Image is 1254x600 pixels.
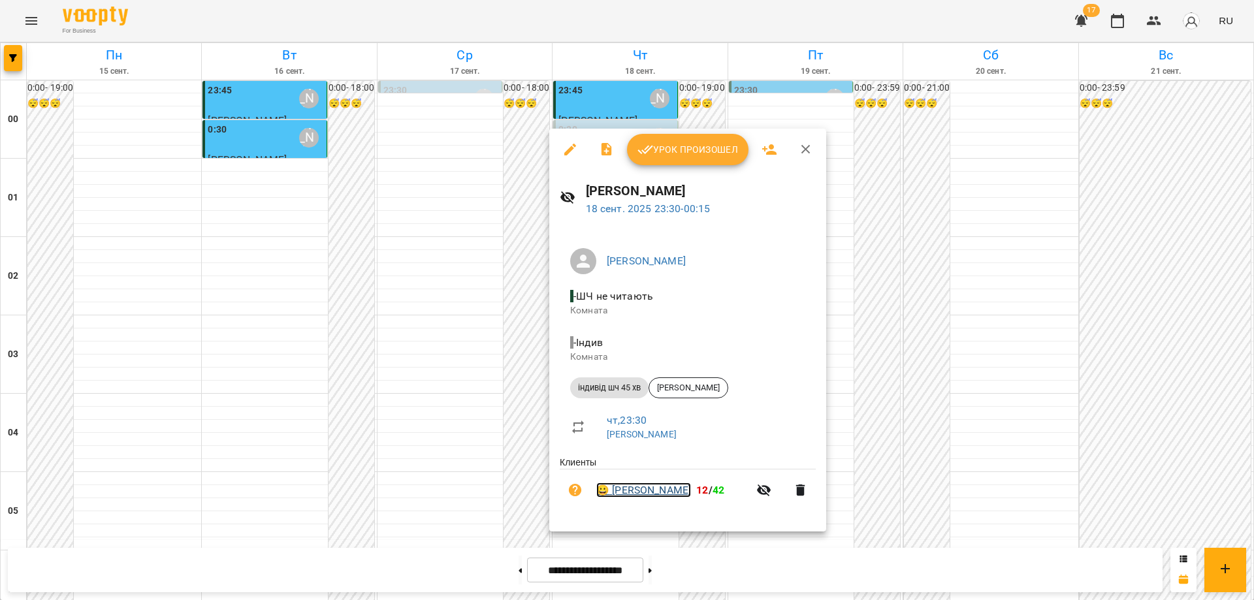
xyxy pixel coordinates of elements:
[570,336,605,349] span: - Індив
[627,134,748,165] button: Урок произошел
[607,429,677,439] a: [PERSON_NAME]
[649,382,728,394] span: [PERSON_NAME]
[570,382,649,394] span: індивід шч 45 хв
[696,484,708,496] span: 12
[570,304,805,317] p: Комната
[570,351,805,364] p: Комната
[596,482,691,498] a: 😀 [PERSON_NAME]
[560,475,591,506] button: Визит пока не оплачен. Добавить оплату?
[607,414,647,426] a: чт , 23:30
[586,181,816,201] h6: [PERSON_NAME]
[560,456,816,516] ul: Клиенты
[586,202,711,215] a: 18 сент. 2025 23:30-00:15
[570,290,656,302] span: - ШЧ не читають
[713,484,724,496] span: 42
[649,377,728,398] div: [PERSON_NAME]
[637,142,738,157] span: Урок произошел
[607,255,686,267] a: [PERSON_NAME]
[696,484,724,496] b: /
